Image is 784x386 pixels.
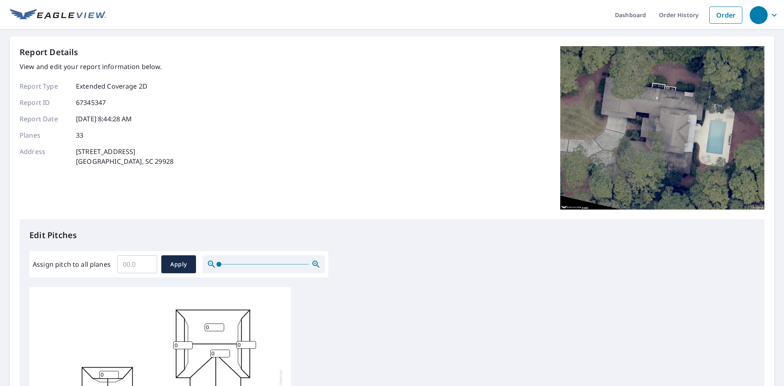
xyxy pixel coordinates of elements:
[76,130,83,140] p: 33
[20,62,174,71] p: View and edit your report information below.
[20,130,69,140] p: Planes
[76,114,132,124] p: [DATE] 8:44:28 AM
[20,98,69,107] p: Report ID
[76,98,106,107] p: 67345347
[20,81,69,91] p: Report Type
[560,46,764,210] img: Top image
[709,7,742,24] a: Order
[76,81,147,91] p: Extended Coverage 2D
[10,9,106,21] img: EV Logo
[117,253,157,276] input: 00.0
[20,147,69,166] p: Address
[33,259,111,269] label: Assign pitch to all planes
[161,255,196,273] button: Apply
[76,147,174,166] p: [STREET_ADDRESS] [GEOGRAPHIC_DATA], SC 29928
[20,114,69,124] p: Report Date
[168,259,189,270] span: Apply
[20,46,78,58] p: Report Details
[29,229,755,241] p: Edit Pitches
